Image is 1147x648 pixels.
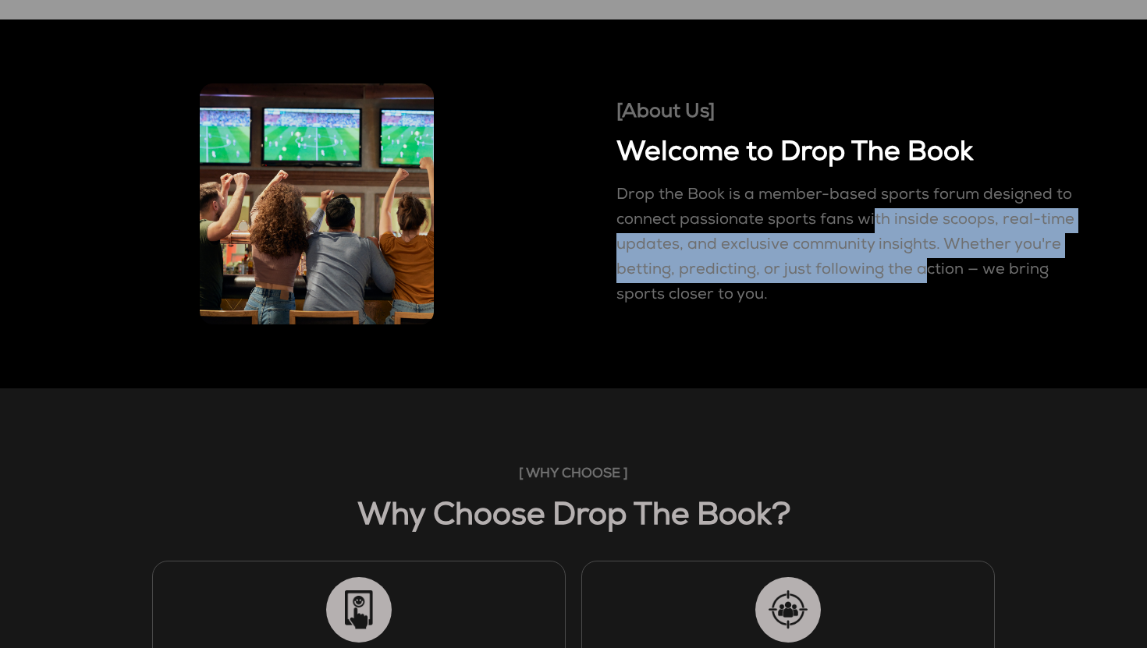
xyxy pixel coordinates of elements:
img: About Drop the Book [200,83,434,324]
h2: Welcome to Drop The Book [616,137,1085,171]
p: Drop the Book is a member-based sports forum designed to connect passionate sports fans with insi... [616,183,1085,308]
img: home_choose_2.png [769,590,807,629]
h4: [About Us] [616,101,1085,125]
img: home_choose_1.png [345,590,373,629]
h4: [ WHY CHOOSE ] [144,466,1003,483]
h2: Why Choose Drop The Book? [144,498,1003,537]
